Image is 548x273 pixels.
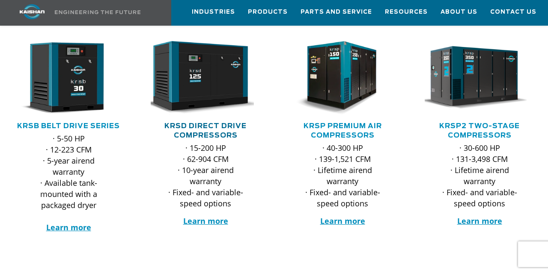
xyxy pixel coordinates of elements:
[7,41,117,115] img: krsb30
[288,41,397,115] div: krsp150
[46,222,91,232] a: Learn more
[281,41,391,115] img: krsp150
[55,10,140,14] img: Engineering the future
[168,142,243,209] p: · 15-200 HP · 62-904 CFM · 10-year airend warranty · Fixed- and variable-speed options
[305,142,380,209] p: · 40-300 HP · 139-1,521 CFM · Lifetime airend warranty · Fixed- and variable-speed options
[151,41,260,115] div: krsd125
[418,41,528,115] img: krsp350
[164,123,247,139] a: KRSD Direct Drive Compressors
[442,142,517,209] p: · 30-600 HP · 131-3,498 CFM · Lifetime airend warranty · Fixed- and variable-speed options
[144,41,254,115] img: krsd125
[183,216,228,226] a: Learn more
[304,123,382,139] a: KRSP Premium Air Compressors
[14,41,123,115] div: krsb30
[248,0,288,23] a: Products
[17,123,120,129] a: KRSB Belt Drive Series
[441,7,477,17] span: About Us
[490,7,536,17] span: Contact Us
[31,133,106,233] p: · 5-50 HP · 12-223 CFM · 5-year airend warranty · Available tank-mounted with a packaged dryer
[385,7,428,17] span: Resources
[192,0,235,23] a: Industries
[192,7,235,17] span: Industries
[457,216,502,226] a: Learn more
[490,0,536,23] a: Contact Us
[301,7,372,17] span: Parts and Service
[441,0,477,23] a: About Us
[248,7,288,17] span: Products
[301,0,372,23] a: Parts and Service
[385,0,428,23] a: Resources
[425,41,534,115] div: krsp350
[320,216,365,226] a: Learn more
[439,123,520,139] a: KRSP2 Two-Stage Compressors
